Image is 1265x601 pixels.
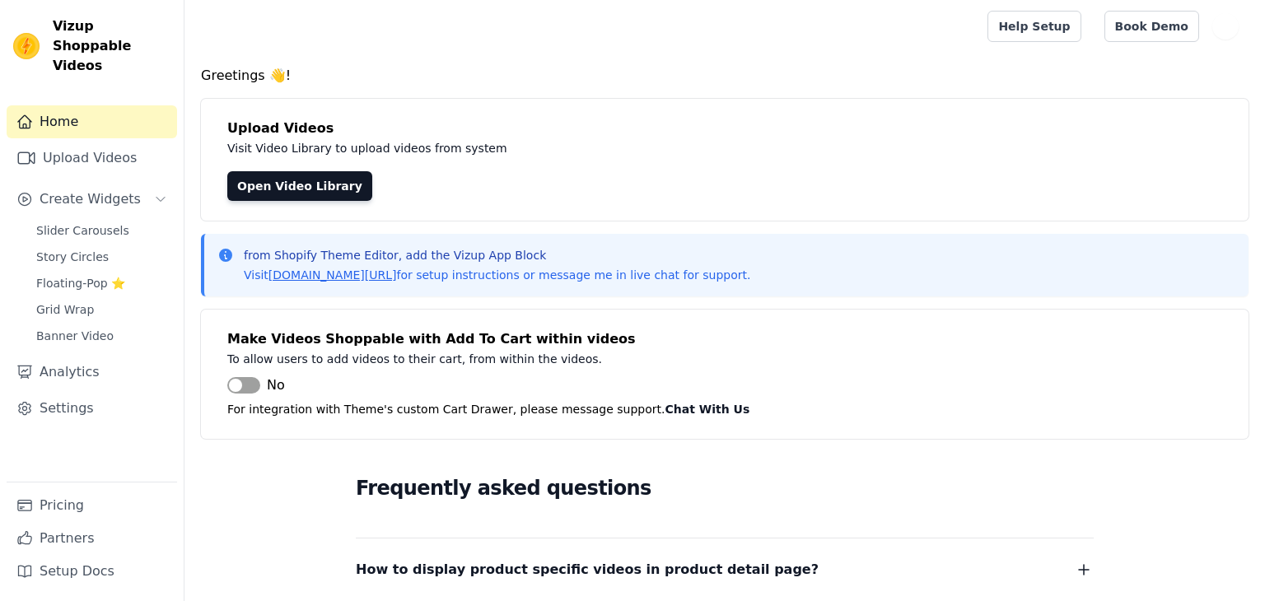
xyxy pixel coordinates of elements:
[40,189,141,209] span: Create Widgets
[26,245,177,268] a: Story Circles
[7,522,177,555] a: Partners
[7,105,177,138] a: Home
[227,171,372,201] a: Open Video Library
[227,349,965,369] p: To allow users to add videos to their cart, from within the videos.
[227,138,965,158] p: Visit Video Library to upload videos from system
[7,392,177,425] a: Settings
[36,328,114,344] span: Banner Video
[201,66,1249,86] h4: Greetings 👋!
[227,329,1222,349] h4: Make Videos Shoppable with Add To Cart within videos
[26,272,177,295] a: Floating-Pop ⭐
[356,558,819,581] span: How to display product specific videos in product detail page?
[356,472,1094,505] h2: Frequently asked questions
[26,219,177,242] a: Slider Carousels
[13,33,40,59] img: Vizup
[7,183,177,216] button: Create Widgets
[53,16,170,76] span: Vizup Shoppable Videos
[7,555,177,588] a: Setup Docs
[987,11,1081,42] a: Help Setup
[244,267,750,283] p: Visit for setup instructions or message me in live chat for support.
[227,119,1222,138] h4: Upload Videos
[36,301,94,318] span: Grid Wrap
[36,249,109,265] span: Story Circles
[36,222,129,239] span: Slider Carousels
[1104,11,1199,42] a: Book Demo
[227,399,1222,419] p: For integration with Theme's custom Cart Drawer, please message support.
[244,247,750,263] p: from Shopify Theme Editor, add the Vizup App Block
[665,399,750,419] button: Chat With Us
[356,558,1094,581] button: How to display product specific videos in product detail page?
[7,489,177,522] a: Pricing
[26,298,177,321] a: Grid Wrap
[267,375,285,395] span: No
[7,356,177,389] a: Analytics
[227,375,285,395] button: No
[7,142,177,175] a: Upload Videos
[36,275,125,291] span: Floating-Pop ⭐
[26,324,177,347] a: Banner Video
[268,268,397,282] a: [DOMAIN_NAME][URL]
